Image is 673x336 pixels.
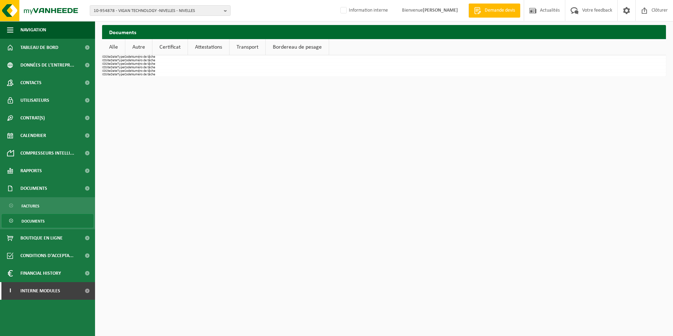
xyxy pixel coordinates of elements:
[111,59,117,62] th: Date
[111,73,117,76] th: Date
[21,214,45,228] span: Documents
[20,109,45,127] span: Contrat(s)
[117,59,124,62] th: Type
[102,55,105,59] th: ID
[102,66,105,69] th: ID
[105,59,111,62] th: Site
[105,73,111,76] th: Site
[131,66,155,69] th: Numéro de tâche
[20,247,74,265] span: Conditions d'accepta...
[2,199,93,212] a: Factures
[131,69,155,73] th: Numéro de tâche
[124,62,131,66] th: Code
[20,162,42,180] span: Rapports
[20,282,60,300] span: Interne modules
[20,265,61,282] span: Financial History
[20,144,74,162] span: Compresseurs intelli...
[105,55,111,59] th: Site
[131,62,155,66] th: Numéro de tâche
[117,62,124,66] th: Type
[20,21,46,39] span: Navigation
[266,39,329,55] a: Bordereau de pesage
[20,127,46,144] span: Calendrier
[111,66,117,69] th: Date
[124,73,131,76] th: Code
[20,92,49,109] span: Utilisateurs
[131,55,155,59] th: Numéro de tâche
[20,180,47,197] span: Documents
[124,59,131,62] th: Code
[131,73,155,76] th: Numéro de tâche
[117,66,124,69] th: Type
[20,56,74,74] span: Données de l'entrepr...
[423,8,458,13] strong: [PERSON_NAME]
[105,66,111,69] th: Site
[339,5,388,16] label: Information interne
[105,69,111,73] th: Site
[111,69,117,73] th: Date
[102,73,105,76] th: ID
[124,66,131,69] th: Code
[468,4,520,18] a: Demande devis
[125,39,152,55] a: Autre
[102,39,125,55] a: Alle
[111,62,117,66] th: Date
[117,73,124,76] th: Type
[188,39,229,55] a: Attestations
[111,55,117,59] th: Date
[7,282,13,300] span: I
[229,39,265,55] a: Transport
[117,69,124,73] th: Type
[102,69,105,73] th: ID
[124,55,131,59] th: Code
[102,59,105,62] th: ID
[90,5,231,16] button: 10-954878 - VIGAN TECHNOLOGY -NIVELLES - NIVELLES
[152,39,188,55] a: Certificat
[131,59,155,62] th: Numéro de tâche
[94,6,221,16] span: 10-954878 - VIGAN TECHNOLOGY -NIVELLES - NIVELLES
[20,229,63,247] span: Boutique en ligne
[105,62,111,66] th: Site
[20,39,58,56] span: Tableau de bord
[20,74,42,92] span: Contacts
[124,69,131,73] th: Code
[102,25,666,39] h2: Documents
[483,7,517,14] span: Demande devis
[21,199,39,213] span: Factures
[102,62,105,66] th: ID
[2,214,93,228] a: Documents
[117,55,124,59] th: Type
